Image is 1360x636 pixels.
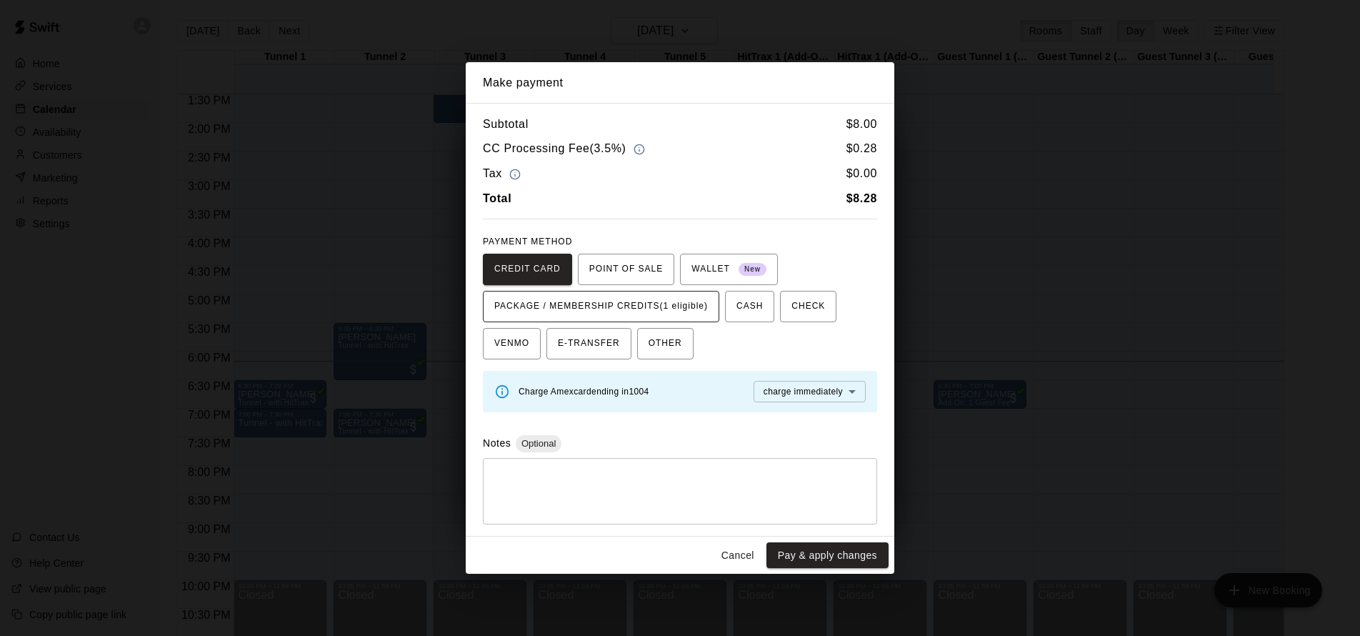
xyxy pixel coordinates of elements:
[680,254,778,285] button: WALLET New
[691,258,766,281] span: WALLET
[846,192,877,204] b: $ 8.28
[546,328,631,359] button: E-TRANSFER
[483,115,529,134] h6: Subtotal
[739,260,766,279] span: New
[483,291,719,322] button: PACKAGE / MEMBERSHIP CREDITS(1 eligible)
[846,139,877,159] h6: $ 0.28
[516,438,561,449] span: Optional
[494,295,708,318] span: PACKAGE / MEMBERSHIP CREDITS (1 eligible)
[766,542,889,569] button: Pay & apply changes
[494,258,561,281] span: CREDIT CARD
[494,332,529,355] span: VENMO
[483,254,572,285] button: CREDIT CARD
[637,328,694,359] button: OTHER
[780,291,836,322] button: CHECK
[736,295,763,318] span: CASH
[725,291,774,322] button: CASH
[519,387,649,397] span: Charge Amex card ending in 1004
[483,328,541,359] button: VENMO
[846,115,877,134] h6: $ 8.00
[483,192,511,204] b: Total
[466,62,894,104] h2: Make payment
[483,437,511,449] label: Notes
[578,254,674,285] button: POINT OF SALE
[715,542,761,569] button: Cancel
[791,295,825,318] span: CHECK
[483,237,572,247] span: PAYMENT METHOD
[764,387,843,397] span: charge immediately
[589,258,663,281] span: POINT OF SALE
[558,332,620,355] span: E-TRANSFER
[649,332,682,355] span: OTHER
[846,164,877,184] h6: $ 0.00
[483,164,524,184] h6: Tax
[483,139,649,159] h6: CC Processing Fee ( 3.5% )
